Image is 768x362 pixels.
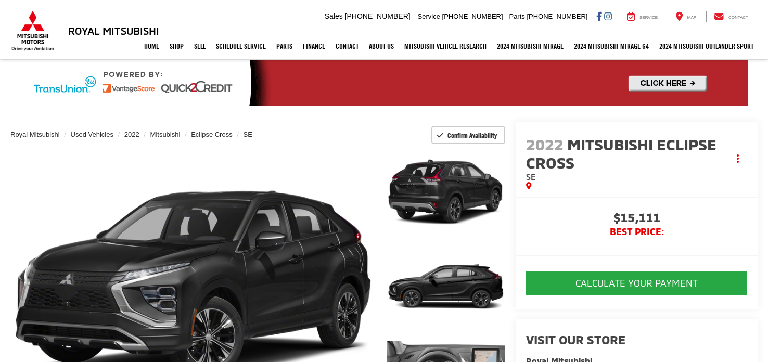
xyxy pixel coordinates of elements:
[596,12,602,20] a: Facebook: Click to visit our Facebook page
[386,241,507,331] img: 2022 Mitsubishi Eclipse Cross SE
[20,60,748,106] img: Quick2Credit
[639,15,658,20] span: Service
[706,11,756,22] a: Contact
[244,131,252,138] a: SE
[211,33,271,59] a: Schedule Service: Opens in a new tab
[189,33,211,59] a: Sell
[654,33,759,59] a: 2024 Mitsubishi Outlander SPORT
[668,11,704,22] a: Map
[387,242,505,330] a: Expand Photo 2
[431,126,506,144] button: Confirm Availability
[387,148,505,236] a: Expand Photo 1
[364,33,399,59] a: About Us
[526,135,564,153] span: 2022
[604,12,612,20] a: Instagram: Click to visit our Instagram page
[687,15,696,20] span: Map
[509,12,524,20] span: Parts
[492,33,569,59] a: 2024 Mitsubishi Mirage
[526,271,747,295] button: CALCULATE YOUR PAYMENT
[526,172,536,182] span: SE
[728,15,748,20] span: Contact
[386,147,507,237] img: 2022 Mitsubishi Eclipse Cross SE
[330,33,364,59] a: Contact
[399,33,492,59] a: Mitsubishi Vehicle Research
[729,150,747,168] button: Actions
[298,33,330,59] a: Finance
[447,131,497,139] span: Confirm Availability
[164,33,189,59] a: Shop
[325,12,343,20] span: Sales
[737,154,739,163] span: dropdown dots
[526,211,747,227] span: $15,111
[191,131,232,138] a: Eclipse Cross
[442,12,503,20] span: [PHONE_NUMBER]
[124,131,139,138] a: 2022
[526,333,747,346] h2: Visit our Store
[418,12,440,20] span: Service
[71,131,113,138] a: Used Vehicles
[68,25,159,36] h3: Royal Mitsubishi
[150,131,181,138] a: Mitsubishi
[526,135,716,172] span: Mitsubishi Eclipse Cross
[345,12,411,20] span: [PHONE_NUMBER]
[526,227,747,237] span: BEST PRICE:
[9,10,56,51] img: Mitsubishi
[527,12,587,20] span: [PHONE_NUMBER]
[271,33,298,59] a: Parts: Opens in a new tab
[569,33,654,59] a: 2024 Mitsubishi Mirage G4
[10,131,60,138] a: Royal Mitsubishi
[139,33,164,59] a: Home
[619,11,665,22] a: Service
